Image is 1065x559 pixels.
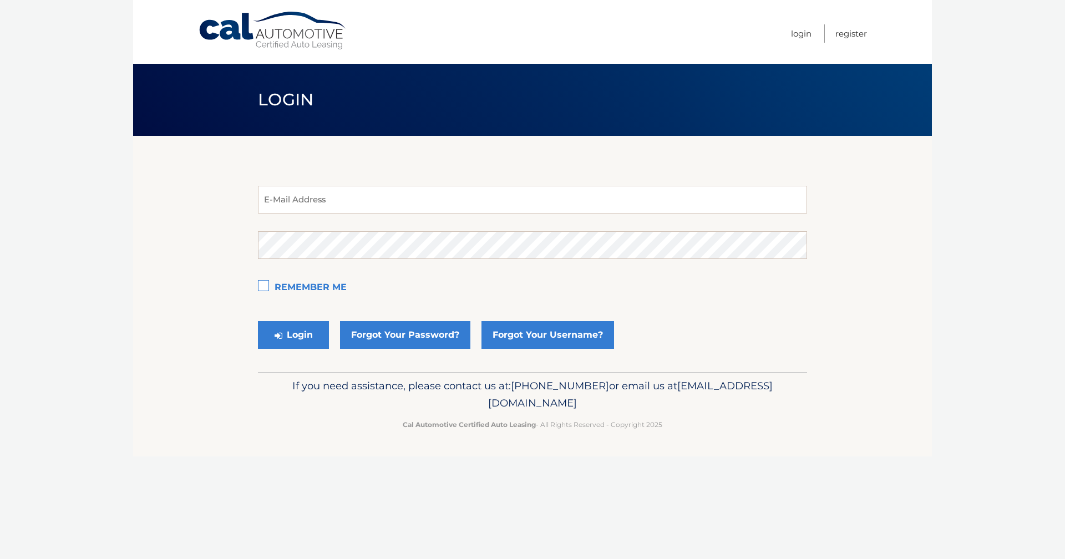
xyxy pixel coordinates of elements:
input: E-Mail Address [258,186,807,214]
a: Cal Automotive [198,11,348,50]
a: Register [835,24,867,43]
a: Forgot Your Password? [340,321,470,349]
a: Login [791,24,812,43]
strong: Cal Automotive Certified Auto Leasing [403,420,536,429]
p: If you need assistance, please contact us at: or email us at [265,377,800,413]
p: - All Rights Reserved - Copyright 2025 [265,419,800,430]
label: Remember Me [258,277,807,299]
a: Forgot Your Username? [481,321,614,349]
span: [PHONE_NUMBER] [511,379,609,392]
span: Login [258,89,314,110]
button: Login [258,321,329,349]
